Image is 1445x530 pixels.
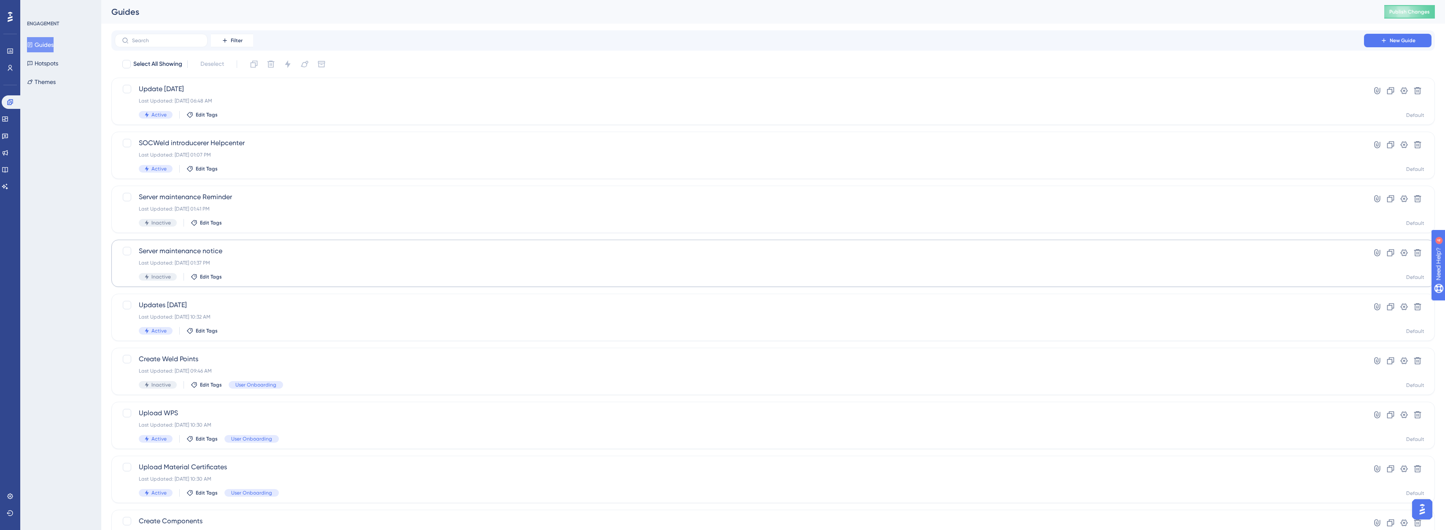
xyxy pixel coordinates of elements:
span: Filter [231,37,243,44]
span: Upload WPS [139,408,1340,418]
button: Guides [27,37,54,52]
span: Edit Tags [196,327,218,334]
span: Select All Showing [133,59,182,69]
div: Guides [111,6,1363,18]
span: Edit Tags [200,273,222,280]
span: Active [151,489,167,496]
span: Edit Tags [196,111,218,118]
span: New Guide [1390,37,1415,44]
button: Edit Tags [191,219,222,226]
button: Edit Tags [186,111,218,118]
button: Edit Tags [186,165,218,172]
span: User Onboarding [235,381,276,388]
input: Search [132,38,200,43]
div: Default [1406,328,1424,335]
div: Default [1406,382,1424,389]
span: Upload Material Certificates [139,462,1340,472]
div: Last Updated: [DATE] 01:37 PM [139,260,1340,266]
span: Inactive [151,219,171,226]
span: Active [151,111,167,118]
span: Active [151,327,167,334]
div: Last Updated: [DATE] 01:07 PM [139,151,1340,158]
span: Inactive [151,381,171,388]
div: Default [1406,112,1424,119]
span: Server maintenance Reminder [139,192,1340,202]
div: Last Updated: [DATE] 01:41 PM [139,206,1340,212]
span: Updates [DATE] [139,300,1340,310]
div: 4 [59,4,61,11]
span: Edit Tags [200,219,222,226]
iframe: UserGuiding AI Assistant Launcher [1410,497,1435,522]
div: Last Updated: [DATE] 10:30 AM [139,422,1340,428]
button: Edit Tags [186,435,218,442]
span: Active [151,165,167,172]
div: Last Updated: [DATE] 10:30 AM [139,476,1340,482]
button: Filter [211,34,253,47]
div: Default [1406,166,1424,173]
button: Edit Tags [191,381,222,388]
button: Deselect [193,57,232,72]
button: Edit Tags [191,273,222,280]
span: Update [DATE] [139,84,1340,94]
span: Edit Tags [196,435,218,442]
span: User Onboarding [231,489,272,496]
div: ENGAGEMENT [27,20,59,27]
span: Publish Changes [1389,8,1430,15]
span: Server maintenance notice [139,246,1340,256]
button: Themes [27,74,56,89]
span: Deselect [200,59,224,69]
button: New Guide [1364,34,1431,47]
span: Create Components [139,516,1340,526]
span: Edit Tags [200,381,222,388]
span: User Onboarding [231,435,272,442]
span: Need Help? [20,2,53,12]
div: Default [1406,490,1424,497]
button: Publish Changes [1384,5,1435,19]
span: Edit Tags [196,165,218,172]
div: Default [1406,274,1424,281]
span: SOCWeld introducerer Helpcenter [139,138,1340,148]
div: Last Updated: [DATE] 06:48 AM [139,97,1340,104]
button: Edit Tags [186,489,218,496]
span: Edit Tags [196,489,218,496]
span: Inactive [151,273,171,280]
button: Edit Tags [186,327,218,334]
span: Create Weld Points [139,354,1340,364]
div: Last Updated: [DATE] 09:46 AM [139,368,1340,374]
div: Default [1406,436,1424,443]
button: Hotspots [27,56,58,71]
div: Default [1406,220,1424,227]
div: Last Updated: [DATE] 10:32 AM [139,314,1340,320]
span: Active [151,435,167,442]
